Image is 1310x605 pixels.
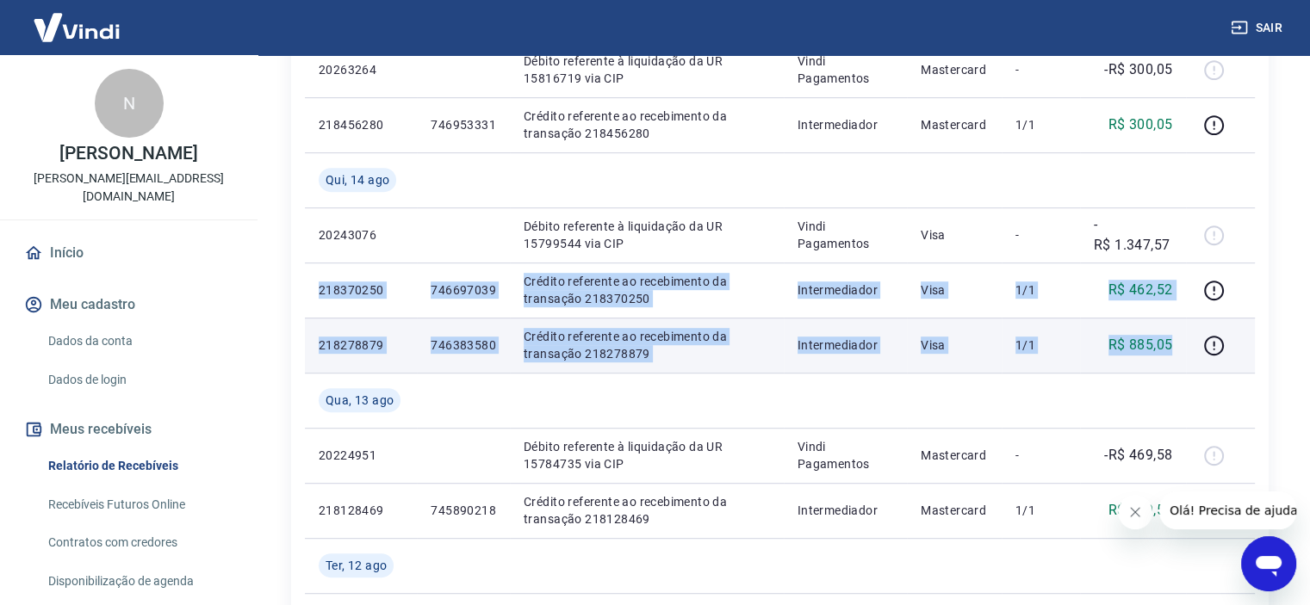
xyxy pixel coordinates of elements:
[798,281,893,299] p: Intermediador
[798,438,893,472] p: Vindi Pagamentos
[1108,335,1173,355] p: R$ 885,05
[1015,336,1066,354] p: 1/1
[1241,536,1296,591] iframe: Botão para abrir a janela de mensagens
[21,411,237,448] button: Meus recebíveis
[14,170,244,206] p: [PERSON_NAME][EMAIL_ADDRESS][DOMAIN_NAME]
[1015,447,1066,464] p: -
[41,448,237,484] a: Relatório de Recebíveis
[1227,12,1289,44] button: Sair
[41,487,237,522] a: Recebíveis Futuros Online
[1108,500,1173,521] p: R$ 469,58
[921,336,988,354] p: Visa
[1108,114,1173,135] p: R$ 300,05
[1104,445,1172,466] p: -R$ 469,58
[319,336,403,354] p: 218278879
[41,564,237,599] a: Disponibilização de agenda
[319,61,403,78] p: 20263264
[1015,61,1066,78] p: -
[319,502,403,519] p: 218128469
[1015,502,1066,519] p: 1/1
[21,1,133,53] img: Vindi
[319,226,403,244] p: 20243076
[524,52,770,87] p: Débito referente à liquidação da UR 15816719 via CIP
[921,447,988,464] p: Mastercard
[921,61,988,78] p: Mastercard
[319,116,403,133] p: 218456280
[798,336,893,354] p: Intermediador
[326,392,394,409] span: Qua, 13 ago
[798,116,893,133] p: Intermediador
[524,108,770,142] p: Crédito referente ao recebimento da transação 218456280
[1015,281,1066,299] p: 1/1
[1118,495,1152,529] iframe: Fechar mensagem
[41,324,237,359] a: Dados da conta
[41,525,237,560] a: Contratos com credores
[319,281,403,299] p: 218370250
[798,52,893,87] p: Vindi Pagamentos
[1104,59,1172,80] p: -R$ 300,05
[921,502,988,519] p: Mastercard
[1108,280,1173,300] p: R$ 462,52
[921,226,988,244] p: Visa
[921,116,988,133] p: Mastercard
[524,493,770,528] p: Crédito referente ao recebimento da transação 218128469
[431,336,496,354] p: 746383580
[1015,116,1066,133] p: 1/1
[524,438,770,472] p: Débito referente à liquidação da UR 15784735 via CIP
[431,281,496,299] p: 746697039
[319,447,403,464] p: 20224951
[326,557,387,574] span: Ter, 12 ago
[524,218,770,252] p: Débito referente à liquidação da UR 15799544 via CIP
[524,328,770,362] p: Crédito referente ao recebimento da transação 218278879
[431,116,496,133] p: 746953331
[10,12,145,26] span: Olá! Precisa de ajuda?
[41,362,237,398] a: Dados de login
[326,171,389,188] span: Qui, 14 ago
[1159,491,1296,529] iframe: Mensagem da empresa
[1094,214,1172,256] p: -R$ 1.347,57
[1015,226,1066,244] p: -
[21,286,237,324] button: Meu cadastro
[798,502,893,519] p: Intermediador
[59,145,197,163] p: [PERSON_NAME]
[524,273,770,307] p: Crédito referente ao recebimento da transação 218370250
[921,281,988,299] p: Visa
[798,218,893,252] p: Vindi Pagamentos
[431,502,496,519] p: 745890218
[95,69,164,138] div: N
[21,234,237,272] a: Início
